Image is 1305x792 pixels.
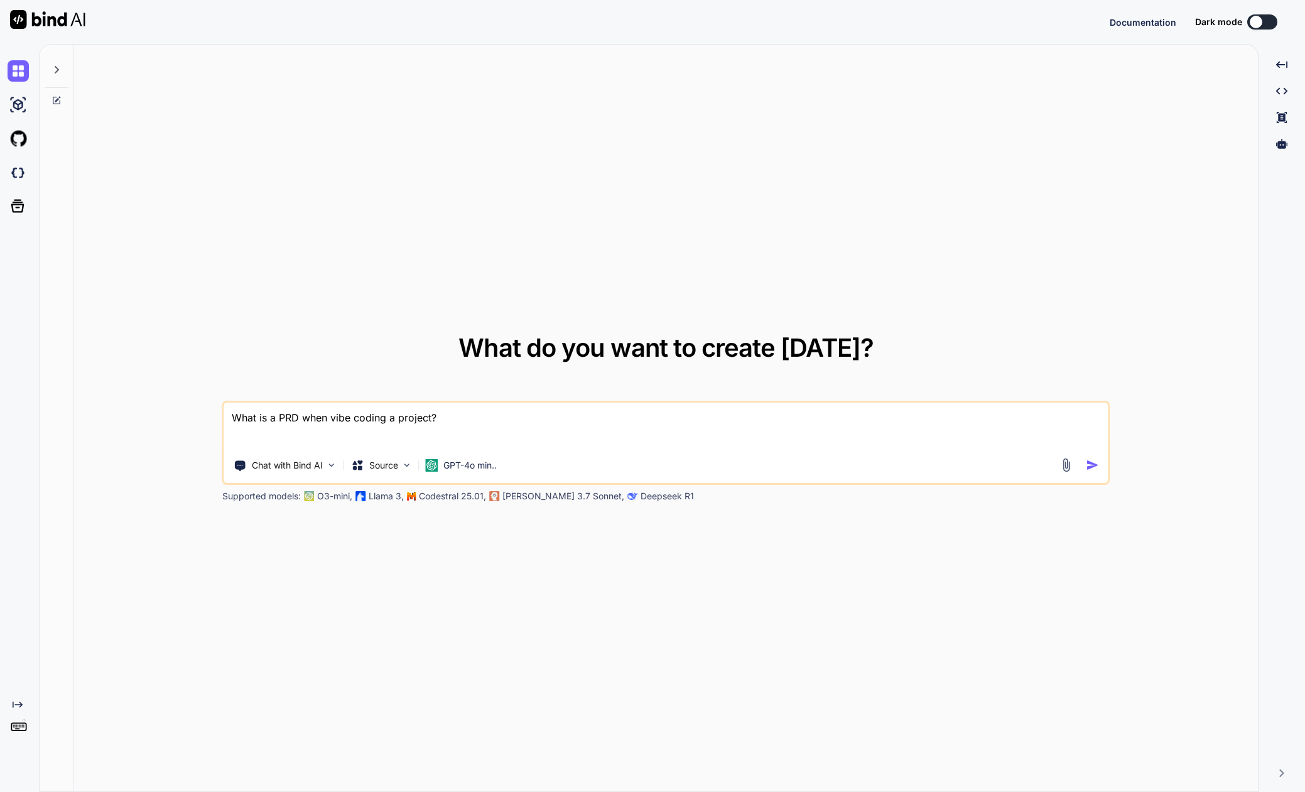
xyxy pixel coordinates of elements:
[224,403,1108,449] textarea: What is a PRD when vibe coding a project?
[443,459,497,472] p: GPT-4o min..
[419,490,486,502] p: Codestral 25.01,
[8,60,29,82] img: chat
[369,459,398,472] p: Source
[408,492,416,501] img: Mistral-AI
[10,10,85,29] img: Bind AI
[327,460,337,470] img: Pick Tools
[305,491,315,501] img: GPT-4
[458,332,874,363] span: What do you want to create [DATE]?
[8,162,29,183] img: darkCloudIdeIcon
[356,491,366,501] img: Llama2
[1086,458,1099,472] img: icon
[628,491,638,501] img: claude
[402,460,413,470] img: Pick Models
[490,491,500,501] img: claude
[502,490,624,502] p: [PERSON_NAME] 3.7 Sonnet,
[222,490,301,502] p: Supported models:
[426,459,438,472] img: GPT-4o mini
[1110,16,1176,29] button: Documentation
[1110,17,1176,28] span: Documentation
[252,459,323,472] p: Chat with Bind AI
[317,490,352,502] p: O3-mini,
[1059,458,1073,472] img: attachment
[1195,16,1242,28] span: Dark mode
[369,490,404,502] p: Llama 3,
[641,490,694,502] p: Deepseek R1
[8,128,29,149] img: githubLight
[8,94,29,116] img: ai-studio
